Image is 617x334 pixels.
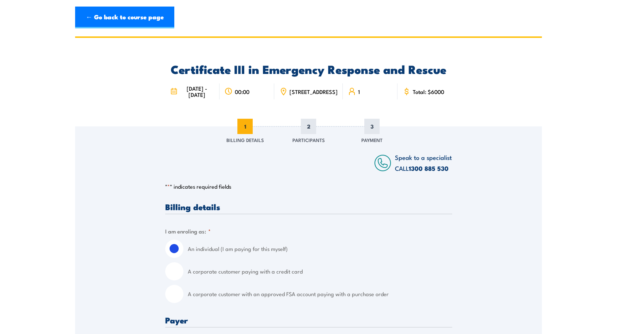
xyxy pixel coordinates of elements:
legend: I am enroling as: [165,227,211,235]
span: 2 [301,119,316,134]
span: 00:00 [235,89,249,95]
span: Total: $6000 [413,89,444,95]
h3: Billing details [165,203,452,211]
span: 3 [364,119,380,134]
h3: Payer [165,316,452,324]
span: 1 [237,119,253,134]
span: 1 [358,89,360,95]
span: [STREET_ADDRESS] [290,89,338,95]
a: 1300 885 530 [409,164,449,173]
label: A corporate customer paying with a credit card [188,262,452,280]
label: An individual (I am paying for this myself) [188,240,452,258]
span: Billing Details [226,136,264,144]
span: Speak to a specialist CALL [395,153,452,173]
span: Payment [361,136,383,144]
h2: Certificate III in Emergency Response and Rescue [165,64,452,74]
label: A corporate customer with an approved FSA account paying with a purchase order [188,285,452,303]
span: [DATE] - [DATE] [179,85,214,98]
span: Participants [292,136,325,144]
a: ← Go back to course page [75,7,174,28]
p: " " indicates required fields [165,183,452,190]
